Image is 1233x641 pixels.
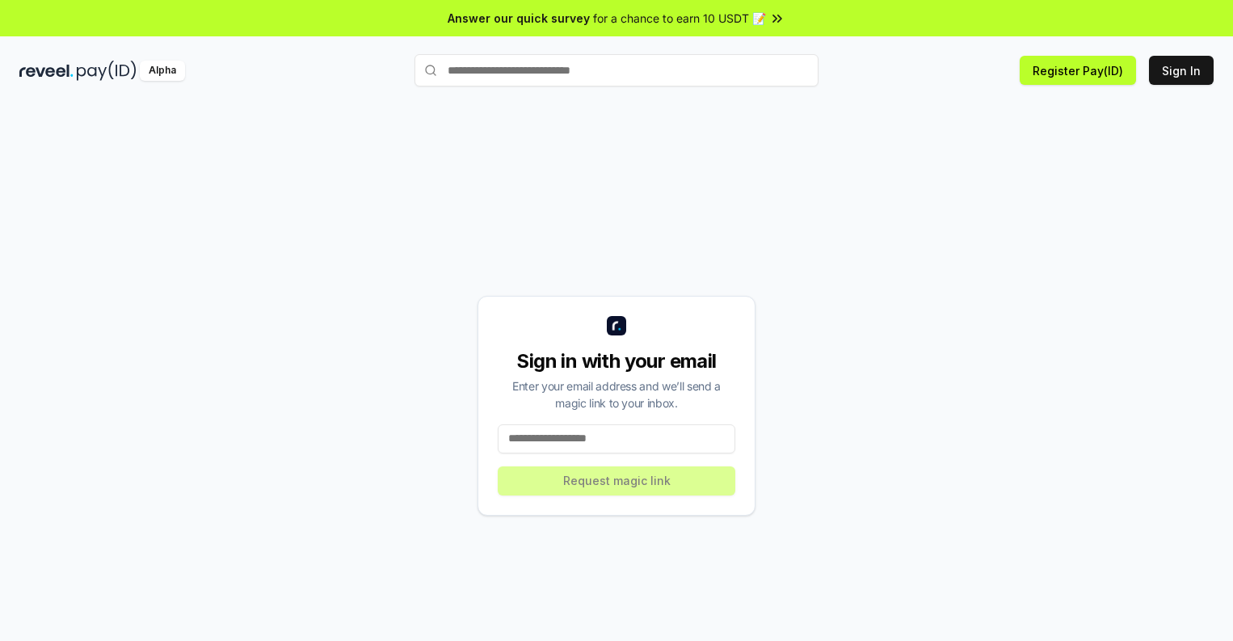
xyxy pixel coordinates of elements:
button: Register Pay(ID) [1020,56,1136,85]
div: Sign in with your email [498,348,735,374]
span: for a chance to earn 10 USDT 📝 [593,10,766,27]
div: Enter your email address and we’ll send a magic link to your inbox. [498,377,735,411]
img: logo_small [607,316,626,335]
span: Answer our quick survey [448,10,590,27]
div: Alpha [140,61,185,81]
img: pay_id [77,61,137,81]
img: reveel_dark [19,61,74,81]
button: Sign In [1149,56,1214,85]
